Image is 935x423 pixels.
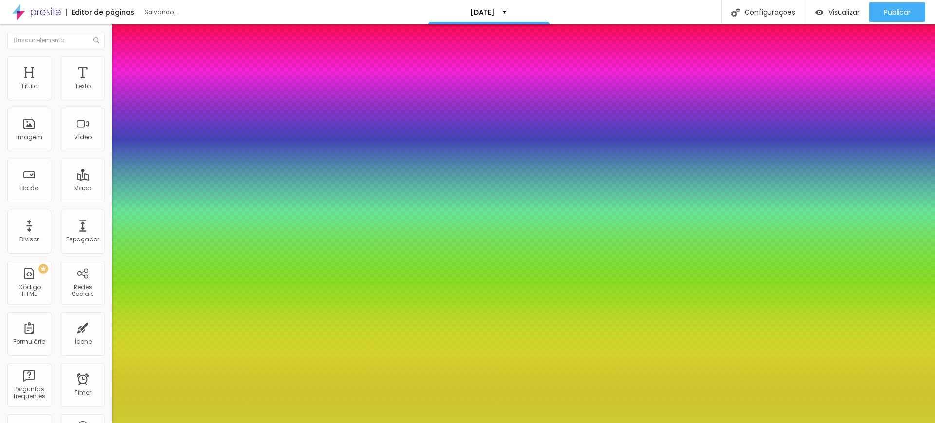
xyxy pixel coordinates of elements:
[16,134,42,141] div: Imagem
[884,8,911,16] span: Publicar
[731,8,740,17] img: Icone
[815,8,823,17] img: view-1.svg
[66,236,99,243] div: Espaçador
[19,236,39,243] div: Divisor
[144,9,256,15] div: Salvando...
[470,9,495,16] p: [DATE]
[75,83,91,90] div: Texto
[21,83,37,90] div: Título
[93,37,99,43] img: Icone
[66,9,134,16] div: Editor de páginas
[13,338,45,345] div: Formulário
[75,338,92,345] div: Ícone
[7,32,105,49] input: Buscar elemento
[805,2,869,22] button: Visualizar
[828,8,860,16] span: Visualizar
[74,185,92,192] div: Mapa
[10,284,48,298] div: Código HTML
[63,284,102,298] div: Redes Sociais
[10,386,48,400] div: Perguntas frequentes
[75,389,91,396] div: Timer
[869,2,925,22] button: Publicar
[74,134,92,141] div: Vídeo
[20,185,38,192] div: Botão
